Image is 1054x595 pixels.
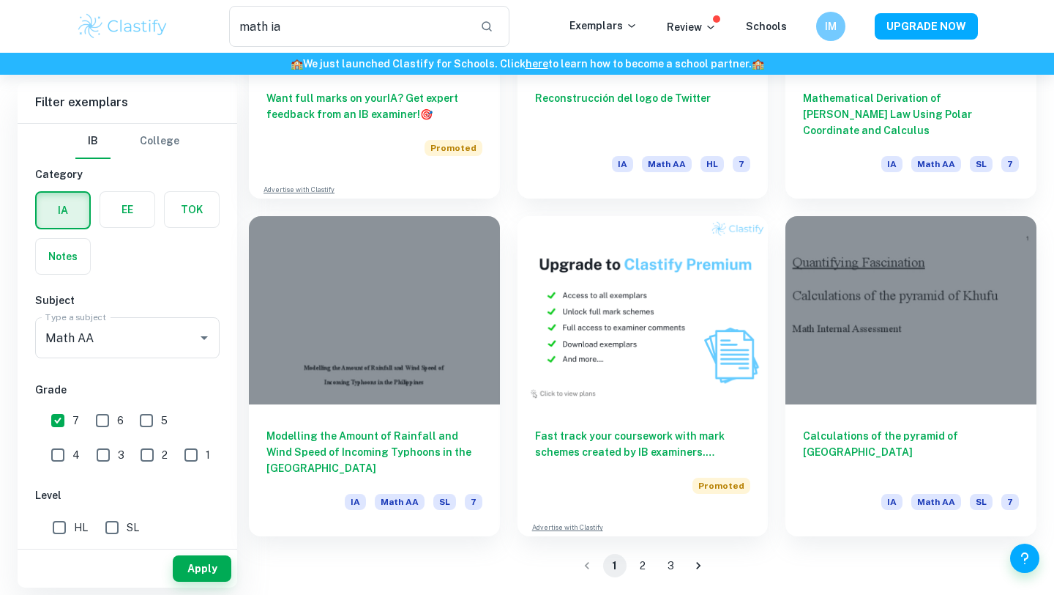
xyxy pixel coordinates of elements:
span: IA [881,494,902,510]
img: Clastify logo [76,12,169,41]
button: Go to page 3 [659,554,682,577]
span: IA [612,156,633,172]
h6: Filter exemplars [18,82,237,123]
label: Type a subject [45,311,106,323]
div: Filter type choice [75,124,179,159]
h6: Reconstrucción del logo de Twitter [535,90,751,138]
button: UPGRADE NOW [875,13,978,40]
span: SL [127,520,139,536]
a: Advertise with Clastify [532,522,603,533]
p: Review [667,19,717,35]
button: EE [100,192,154,227]
span: IA [881,156,902,172]
span: Math AA [911,494,961,510]
span: 2 [162,447,168,463]
button: Apply [173,555,231,582]
span: 🎯 [420,108,433,120]
h6: Level [35,487,220,503]
button: IB [75,124,111,159]
button: Go to next page [687,554,710,577]
span: 4 [72,447,80,463]
button: IM [816,12,845,41]
button: Help and Feedback [1010,544,1039,573]
h6: Grade [35,382,220,398]
button: IA [37,193,89,228]
span: 🏫 [752,58,764,70]
span: SL [970,156,993,172]
p: Exemplars [569,18,638,34]
span: 5 [161,413,168,429]
h6: Modelling the Amount of Rainfall and Wind Speed of Incoming Typhoons in the [GEOGRAPHIC_DATA] [266,428,482,476]
a: here [526,58,548,70]
span: HL [700,156,724,172]
h6: Subject [35,292,220,308]
span: 6 [117,413,124,429]
button: Go to page 2 [631,554,654,577]
span: Math AA [642,156,692,172]
span: IA [345,494,366,510]
span: Promoted [692,478,750,494]
h6: Mathematical Derivation of [PERSON_NAME] Law Using Polar Coordinate and Calculus [803,90,1019,138]
span: Promoted [425,140,482,156]
span: 1 [206,447,210,463]
span: 7 [465,494,482,510]
a: Calculations of the pyramid of [GEOGRAPHIC_DATA]IAMath AASL7 [785,216,1036,536]
h6: We just launched Clastify for Schools. Click to learn how to become a school partner. [3,56,1051,72]
span: SL [970,494,993,510]
button: College [140,124,179,159]
span: Math AA [911,156,961,172]
h6: Category [35,166,220,182]
span: 3 [118,447,124,463]
a: Modelling the Amount of Rainfall and Wind Speed of Incoming Typhoons in the [GEOGRAPHIC_DATA]IAMa... [249,216,500,536]
span: Math AA [375,494,425,510]
nav: pagination navigation [573,554,712,577]
h6: Fast track your coursework with mark schemes created by IB examiners. Upgrade now [535,428,751,460]
span: 7 [733,156,750,172]
span: 🏫 [291,58,303,70]
input: Search for any exemplars... [229,6,468,47]
a: Schools [746,21,787,32]
img: Thumbnail [517,216,769,404]
h6: Calculations of the pyramid of [GEOGRAPHIC_DATA] [803,428,1019,476]
span: 7 [72,413,79,429]
button: Open [194,328,214,348]
span: 7 [1001,494,1019,510]
button: Notes [36,239,90,274]
a: Advertise with Clastify [263,185,334,195]
button: page 1 [603,554,627,577]
button: TOK [165,192,219,227]
span: HL [74,520,88,536]
span: 7 [1001,156,1019,172]
h6: IM [823,18,840,34]
h6: Want full marks on your IA ? Get expert feedback from an IB examiner! [266,90,482,122]
span: SL [433,494,456,510]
